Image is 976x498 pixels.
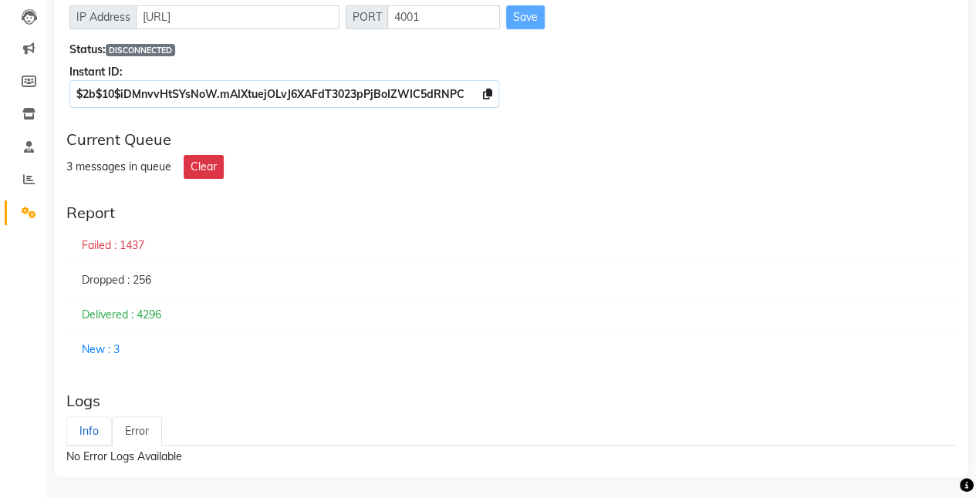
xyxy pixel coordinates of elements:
a: Info [66,416,112,446]
div: Report [66,204,956,222]
a: Error [112,416,162,446]
div: New : 3 [66,332,956,367]
div: 3 messages in queue [66,159,171,175]
button: Clear [184,155,224,179]
div: Instant ID: [69,64,953,80]
div: Delivered : 4296 [66,298,956,333]
span: IP Address [69,5,137,29]
div: No Error Logs Available [66,446,956,465]
div: Current Queue [66,130,956,149]
span: $2b$10$iDMnvvHtSYsNoW.mAlXtuejOLvJ6XAFdT3023pPjBoIZWIC5dRNPC [76,87,464,101]
div: Dropped : 256 [66,263,956,298]
input: Sizing example input [136,5,339,29]
div: Status: [69,42,953,58]
div: Logs [66,392,956,410]
input: Sizing example input [387,5,500,29]
span: DISCONNECTED [106,44,175,56]
span: PORT [346,5,389,29]
div: Failed : 1437 [66,228,956,264]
